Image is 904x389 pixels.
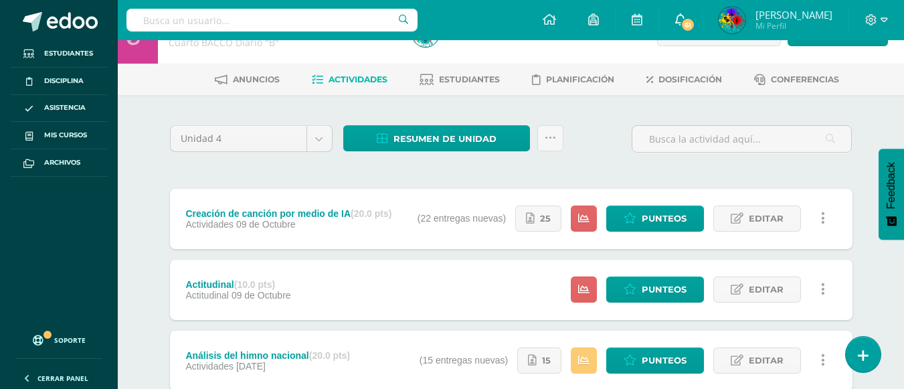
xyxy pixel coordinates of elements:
[44,76,84,86] span: Disciplina
[517,347,561,374] a: 15
[885,162,897,209] span: Feedback
[181,126,296,151] span: Unidad 4
[236,361,266,372] span: [DATE]
[646,69,722,90] a: Dosificación
[234,279,275,290] strong: (10.0 pts)
[44,102,86,113] span: Asistencia
[11,68,107,95] a: Disciplina
[606,347,704,374] a: Punteos
[719,7,745,33] img: 85e7d1eda7c0e883dee243136a8e6d1f.png
[532,69,614,90] a: Planificación
[309,350,350,361] strong: (20.0 pts)
[126,9,418,31] input: Busca un usuario...
[546,74,614,84] span: Planificación
[329,74,387,84] span: Actividades
[749,348,784,373] span: Editar
[236,219,296,230] span: 09 de Octubre
[542,348,551,373] span: 15
[658,74,722,84] span: Dosificación
[11,40,107,68] a: Estudiantes
[642,277,687,302] span: Punteos
[606,206,704,232] a: Punteos
[540,206,551,231] span: 25
[185,290,229,301] span: Actitudinal
[515,206,561,232] a: 25
[606,277,704,303] a: Punteos
[11,122,107,149] a: Mis cursos
[343,125,530,151] a: Resumen de unidad
[393,127,496,151] span: Resumen de unidad
[233,74,280,84] span: Anuncios
[44,157,80,168] span: Archivos
[439,74,500,84] span: Estudiantes
[185,219,234,230] span: Actividades
[171,126,332,151] a: Unidad 4
[185,208,391,219] div: Creación de canción por medio de IA
[44,48,93,59] span: Estudiantes
[420,69,500,90] a: Estudiantes
[185,361,234,372] span: Actividades
[879,149,904,240] button: Feedback - Mostrar encuesta
[749,277,784,302] span: Editar
[632,126,851,152] input: Busca la actividad aquí...
[185,350,350,361] div: Análisis del himno nacional
[169,36,396,49] div: Cuarto BACCO Diario 'B'
[754,69,839,90] a: Conferencias
[16,322,102,355] a: Soporte
[351,208,391,219] strong: (20.0 pts)
[771,74,839,84] span: Conferencias
[185,279,290,290] div: Actitudinal
[642,348,687,373] span: Punteos
[755,8,832,21] span: [PERSON_NAME]
[44,130,87,141] span: Mis cursos
[11,149,107,177] a: Archivos
[642,206,687,231] span: Punteos
[681,17,695,32] span: 61
[54,335,86,345] span: Soporte
[749,206,784,231] span: Editar
[215,69,280,90] a: Anuncios
[312,69,387,90] a: Actividades
[37,374,88,383] span: Cerrar panel
[11,95,107,123] a: Asistencia
[232,290,291,301] span: 09 de Octubre
[755,20,832,31] span: Mi Perfil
